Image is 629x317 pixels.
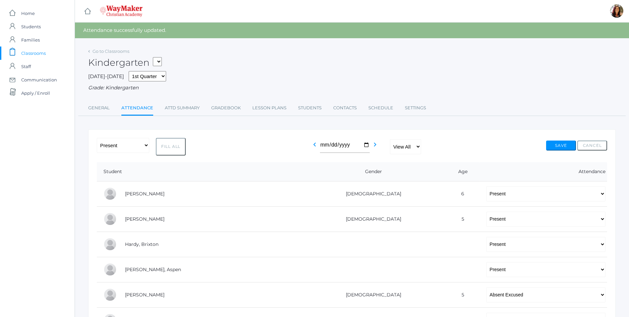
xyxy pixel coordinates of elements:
button: Fill All [156,138,186,156]
td: [DEMOGRAPHIC_DATA] [301,181,441,206]
a: Hardy, Brixton [125,241,158,247]
td: 5 [441,206,479,232]
a: Go to Classrooms [93,49,129,54]
a: chevron_left [311,144,319,150]
a: Attendance [121,101,153,116]
a: Lesson Plans [252,101,286,115]
div: Aspen Hemingway [103,263,117,276]
td: [DEMOGRAPHIC_DATA] [301,282,441,307]
td: 6 [441,181,479,206]
a: [PERSON_NAME] [125,191,164,197]
td: [DEMOGRAPHIC_DATA] [301,206,441,232]
a: [PERSON_NAME] [125,216,164,222]
i: chevron_left [311,141,319,149]
th: Student [97,162,301,181]
a: Settings [405,101,426,115]
i: chevron_right [371,141,379,149]
a: [PERSON_NAME], Aspen [125,266,181,272]
a: Schedule [368,101,393,115]
span: Apply / Enroll [21,86,50,100]
div: Abby Backstrom [103,187,117,200]
span: Home [21,7,35,20]
th: Attendance [480,162,607,181]
td: 5 [441,282,479,307]
span: Classrooms [21,47,46,60]
h2: Kindergarten [88,57,162,68]
span: Communication [21,73,57,86]
a: General [88,101,110,115]
span: [DATE]-[DATE] [88,73,124,79]
a: Students [298,101,322,115]
a: Attd Summary [165,101,200,115]
span: Students [21,20,41,33]
div: Elias Lehman [103,288,117,301]
div: Nolan Gagen [103,212,117,226]
th: Gender [301,162,441,181]
button: Save [546,141,576,151]
a: Gradebook [211,101,241,115]
a: [PERSON_NAME] [125,292,164,298]
a: Contacts [333,101,357,115]
div: Attendance successfully updated. [75,23,629,38]
th: Age [441,162,479,181]
div: Grade: Kindergarten [88,84,616,92]
img: 4_waymaker-logo-stack-white.png [100,5,143,17]
a: chevron_right [371,144,379,150]
div: Brixton Hardy [103,238,117,251]
span: Families [21,33,40,47]
button: Cancel [577,141,607,151]
div: Gina Pecor [610,4,623,18]
span: Staff [21,60,31,73]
